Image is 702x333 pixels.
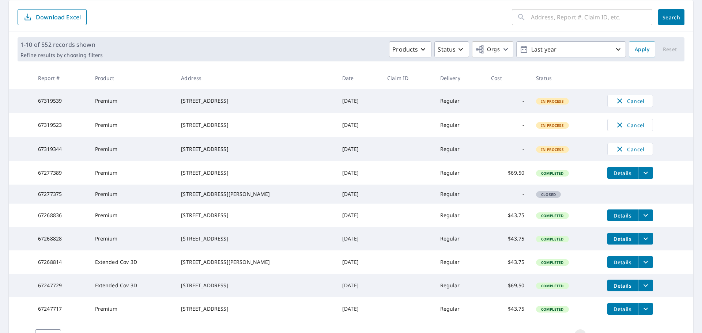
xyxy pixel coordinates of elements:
[607,167,638,179] button: detailsBtn-67277389
[635,45,649,54] span: Apply
[537,283,568,288] span: Completed
[336,185,381,204] td: [DATE]
[537,147,568,152] span: In Process
[336,227,381,250] td: [DATE]
[89,227,175,250] td: Premium
[181,305,331,313] div: [STREET_ADDRESS]
[516,41,626,57] button: Last year
[537,171,568,176] span: Completed
[181,97,331,105] div: [STREET_ADDRESS]
[485,274,530,297] td: $69.50
[181,212,331,219] div: [STREET_ADDRESS]
[434,67,486,89] th: Delivery
[485,250,530,274] td: $43.75
[389,41,431,57] button: Products
[607,233,638,245] button: detailsBtn-67268828
[472,41,513,57] button: Orgs
[612,212,634,219] span: Details
[336,297,381,321] td: [DATE]
[181,235,331,242] div: [STREET_ADDRESS]
[434,41,469,57] button: Status
[336,67,381,89] th: Date
[537,99,568,104] span: In Process
[537,123,568,128] span: In Process
[530,67,601,89] th: Status
[615,121,645,129] span: Cancel
[89,250,175,274] td: Extended Cov 3D
[32,89,89,113] td: 67319539
[336,250,381,274] td: [DATE]
[18,9,87,25] button: Download Excel
[336,274,381,297] td: [DATE]
[537,236,568,242] span: Completed
[612,235,634,242] span: Details
[89,185,175,204] td: Premium
[32,185,89,204] td: 67277375
[20,52,103,58] p: Refine results by choosing filters
[181,169,331,177] div: [STREET_ADDRESS]
[537,307,568,312] span: Completed
[638,233,653,245] button: filesDropdownBtn-67268828
[89,161,175,185] td: Premium
[607,119,653,131] button: Cancel
[537,260,568,265] span: Completed
[336,204,381,227] td: [DATE]
[89,137,175,161] td: Premium
[434,89,486,113] td: Regular
[531,7,652,27] input: Address, Report #, Claim ID, etc.
[485,161,530,185] td: $69.50
[528,43,614,56] p: Last year
[638,280,653,291] button: filesDropdownBtn-67247729
[336,89,381,113] td: [DATE]
[658,9,684,25] button: Search
[485,67,530,89] th: Cost
[181,282,331,289] div: [STREET_ADDRESS]
[181,258,331,266] div: [STREET_ADDRESS][PERSON_NAME]
[607,256,638,268] button: detailsBtn-67268814
[638,167,653,179] button: filesDropdownBtn-67277389
[629,41,655,57] button: Apply
[485,227,530,250] td: $43.75
[32,250,89,274] td: 67268814
[434,297,486,321] td: Regular
[336,161,381,185] td: [DATE]
[434,227,486,250] td: Regular
[615,145,645,154] span: Cancel
[607,209,638,221] button: detailsBtn-67268836
[485,89,530,113] td: -
[434,250,486,274] td: Regular
[32,204,89,227] td: 67268836
[612,259,634,266] span: Details
[612,170,634,177] span: Details
[537,213,568,218] span: Completed
[607,280,638,291] button: detailsBtn-67247729
[612,282,634,289] span: Details
[89,89,175,113] td: Premium
[20,40,103,49] p: 1-10 of 552 records shown
[434,161,486,185] td: Regular
[638,256,653,268] button: filesDropdownBtn-67268814
[607,143,653,155] button: Cancel
[615,97,645,105] span: Cancel
[89,274,175,297] td: Extended Cov 3D
[434,137,486,161] td: Regular
[336,137,381,161] td: [DATE]
[664,14,679,21] span: Search
[32,113,89,137] td: 67319523
[36,13,81,21] p: Download Excel
[537,192,560,197] span: Closed
[607,303,638,315] button: detailsBtn-67247717
[485,297,530,321] td: $43.75
[336,113,381,137] td: [DATE]
[475,45,500,54] span: Orgs
[485,113,530,137] td: -
[32,227,89,250] td: 67268828
[32,297,89,321] td: 67247717
[434,113,486,137] td: Regular
[381,67,434,89] th: Claim ID
[607,95,653,107] button: Cancel
[89,67,175,89] th: Product
[485,137,530,161] td: -
[32,161,89,185] td: 67277389
[32,137,89,161] td: 67319344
